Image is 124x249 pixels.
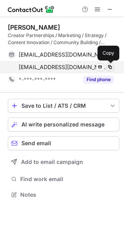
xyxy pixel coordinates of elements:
button: save-profile-one-click [8,99,119,113]
span: [EMAIL_ADDRESS][DOMAIN_NAME] [19,64,108,71]
button: Notes [8,189,119,200]
span: Find work email [20,176,116,183]
span: [EMAIL_ADDRESS][DOMAIN_NAME] [19,51,108,58]
span: Add to email campaign [21,159,83,165]
img: ContactOut v5.3.10 [8,5,55,14]
button: Reveal Button [83,76,114,84]
button: Find work email [8,174,119,185]
span: AI write personalized message [21,121,105,128]
button: AI write personalized message [8,117,119,132]
span: Notes [20,191,116,198]
div: Creator Partnerships / Marketing / Strategy / Content Innovation / Community Building / Branding ... [8,32,119,46]
button: Add to email campaign [8,155,119,169]
div: [PERSON_NAME] [8,23,60,31]
button: Send email [8,136,119,150]
span: Send email [21,140,51,146]
div: Save to List / ATS / CRM [21,103,106,109]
